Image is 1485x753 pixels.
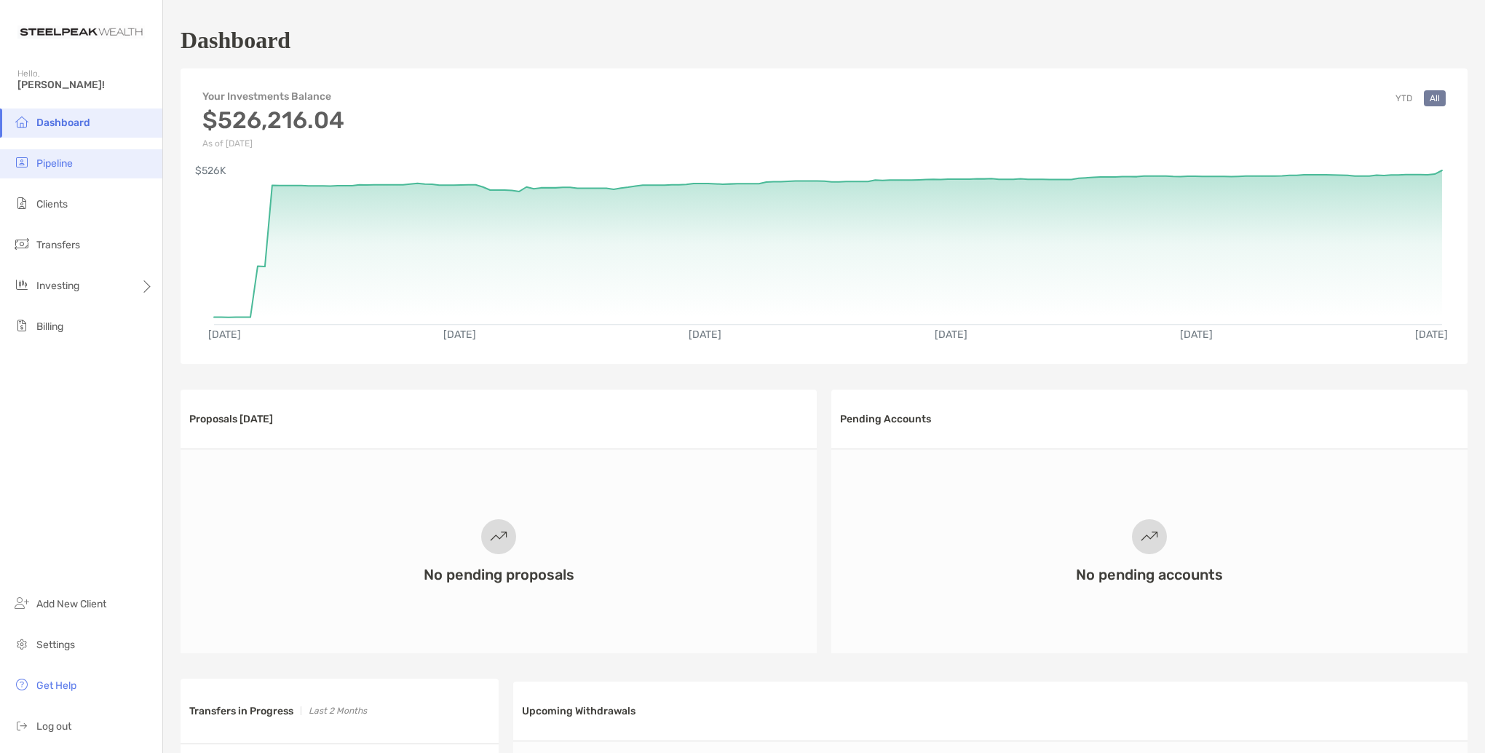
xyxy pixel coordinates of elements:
[840,413,931,425] h3: Pending Accounts
[208,328,241,341] text: [DATE]
[17,79,154,91] span: [PERSON_NAME]!
[13,276,31,293] img: investing icon
[36,239,80,251] span: Transfers
[1415,328,1448,341] text: [DATE]
[1424,90,1446,106] button: All
[1180,328,1213,341] text: [DATE]
[36,720,71,733] span: Log out
[36,198,68,210] span: Clients
[202,138,344,149] p: As of [DATE]
[195,165,226,177] text: $526K
[13,235,31,253] img: transfers icon
[181,27,290,54] h1: Dashboard
[189,413,273,425] h3: Proposals [DATE]
[36,679,76,692] span: Get Help
[13,194,31,212] img: clients icon
[13,676,31,693] img: get-help icon
[309,702,367,720] p: Last 2 Months
[13,154,31,171] img: pipeline icon
[202,106,344,134] h3: $526,216.04
[36,598,106,610] span: Add New Client
[36,320,63,333] span: Billing
[189,705,293,717] h3: Transfers in Progress
[689,328,721,341] text: [DATE]
[1076,566,1223,583] h3: No pending accounts
[13,113,31,130] img: dashboard icon
[935,328,967,341] text: [DATE]
[424,566,574,583] h3: No pending proposals
[443,328,476,341] text: [DATE]
[36,157,73,170] span: Pipeline
[13,717,31,734] img: logout icon
[36,117,90,129] span: Dashboard
[17,6,145,58] img: Zoe Logo
[202,90,344,103] h4: Your Investments Balance
[1390,90,1418,106] button: YTD
[13,594,31,612] img: add_new_client icon
[13,317,31,334] img: billing icon
[13,635,31,653] img: settings icon
[36,280,79,292] span: Investing
[522,705,635,717] h3: Upcoming Withdrawals
[36,639,75,651] span: Settings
